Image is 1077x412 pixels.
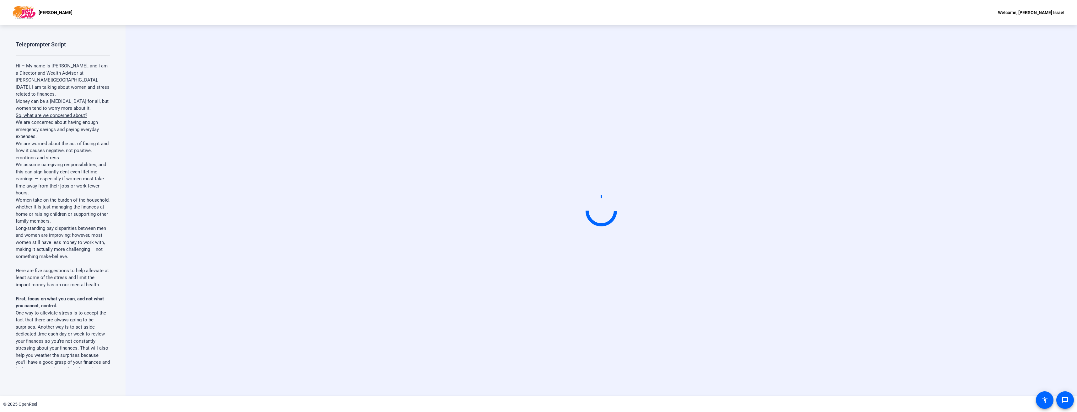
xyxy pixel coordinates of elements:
mat-icon: message [1061,396,1069,404]
div: Welcome, [PERSON_NAME] Israel [998,9,1064,16]
p: Hi – My name is [PERSON_NAME], and I am a Director and Wealth Advisor at [PERSON_NAME][GEOGRAPHIC... [16,62,110,98]
li: We assume caregiving responsibilities, and this can significantly dent even lifetime earnings — e... [16,161,110,197]
li: Women take on the burden of the household, whether it is just managing the finances at home or ra... [16,197,110,225]
div: © 2025 OpenReel [3,401,37,408]
strong: First, focus on what you can, and not what you cannot, control. [16,296,104,309]
p: Here are five suggestions to help alleviate at least some of the stress and limit the impact mone... [16,267,110,288]
li: Long-standing pay disparities between men and women are improving; however, most women still have... [16,225,110,260]
p: One way to alleviate stress is to accept the fact that there are always going to be surprises. An... [16,309,110,380]
div: Teleprompter Script [16,41,66,48]
li: We are worried about the act of facing it and how it causes negative, not positive, emotions and ... [16,140,110,161]
u: So, what are we concerned about? [16,113,87,118]
img: OpenReel logo [13,6,35,19]
p: [PERSON_NAME] [39,9,72,16]
mat-icon: accessibility [1041,396,1048,404]
p: Money can be a [MEDICAL_DATA] for all, but women tend to worry more about it. [16,98,110,112]
li: We are concerned about having enough emergency savings and paying everyday expenses. [16,119,110,140]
